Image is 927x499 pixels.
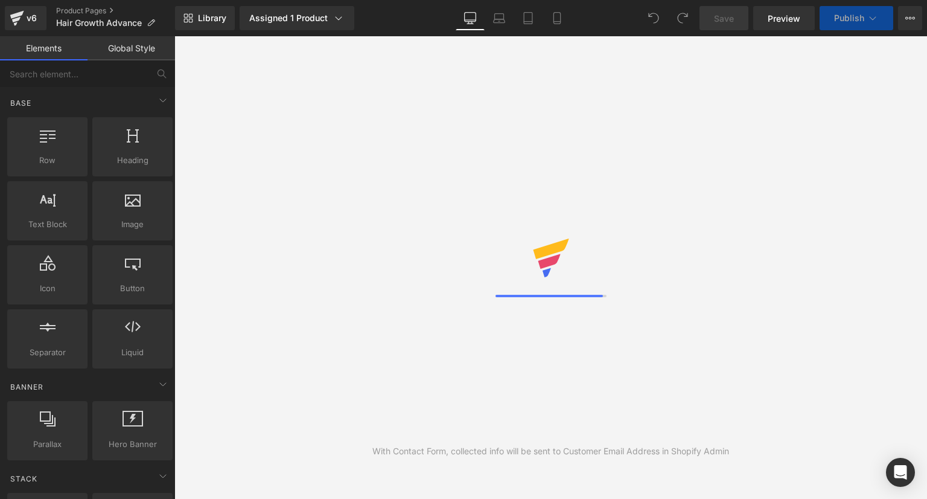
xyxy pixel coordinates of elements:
a: Product Pages [56,6,175,16]
span: Stack [9,473,39,485]
span: Base [9,97,33,109]
a: Laptop [485,6,514,30]
span: Image [96,218,169,231]
span: Text Block [11,218,84,231]
div: v6 [24,10,39,26]
span: Separator [11,346,84,359]
span: Button [96,282,169,295]
div: With Contact Form, collected info will be sent to Customer Email Address in Shopify Admin [372,445,729,458]
div: Open Intercom Messenger [886,458,915,487]
a: v6 [5,6,46,30]
span: Save [714,12,734,25]
a: New Library [175,6,235,30]
a: Desktop [456,6,485,30]
span: Heading [96,154,169,167]
span: Library [198,13,226,24]
a: Tablet [514,6,543,30]
button: More [898,6,922,30]
span: Liquid [96,346,169,359]
a: Global Style [88,36,175,60]
span: Row [11,154,84,167]
span: Preview [768,12,800,25]
a: Mobile [543,6,572,30]
div: Assigned 1 Product [249,12,345,24]
span: Parallax [11,438,84,451]
span: Banner [9,381,45,393]
span: Hair Growth Advance [56,18,142,28]
span: Icon [11,282,84,295]
span: Publish [834,13,864,23]
a: Preview [753,6,815,30]
button: Undo [642,6,666,30]
button: Publish [820,6,893,30]
span: Hero Banner [96,438,169,451]
button: Redo [671,6,695,30]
